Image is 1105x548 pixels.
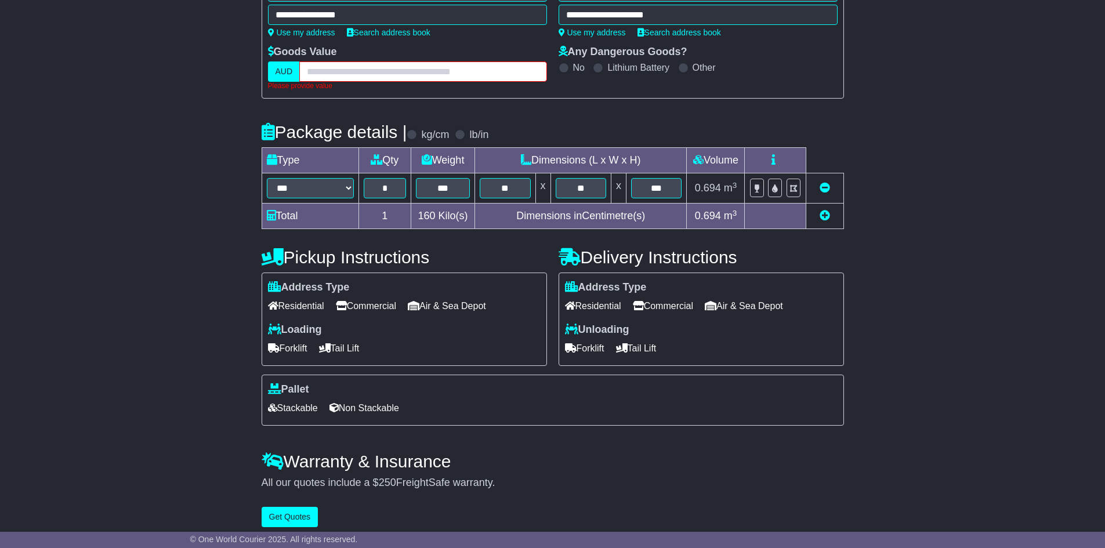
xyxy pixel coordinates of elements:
span: Stackable [268,399,318,417]
span: Commercial [633,297,693,315]
label: Pallet [268,383,309,396]
span: Non Stackable [329,399,399,417]
td: Dimensions (L x W x H) [475,148,687,173]
label: Lithium Battery [607,62,669,73]
span: Forklift [268,339,307,357]
label: Unloading [565,324,629,336]
a: Remove this item [820,182,830,194]
td: Volume [687,148,745,173]
span: 160 [418,210,436,222]
label: Any Dangerous Goods? [559,46,687,59]
a: Use my address [268,28,335,37]
td: x [535,173,550,204]
label: Address Type [565,281,647,294]
span: Air & Sea Depot [408,297,486,315]
h4: Package details | [262,122,407,141]
label: Other [693,62,716,73]
span: 250 [379,477,396,488]
a: Search address book [637,28,721,37]
td: 1 [358,204,411,229]
sup: 3 [733,209,737,217]
td: Qty [358,148,411,173]
span: 0.694 [695,210,721,222]
span: Residential [565,297,621,315]
a: Add new item [820,210,830,222]
td: Type [262,148,358,173]
span: Tail Lift [319,339,360,357]
td: x [611,173,626,204]
div: Please provide value [268,82,547,90]
a: Search address book [347,28,430,37]
a: Use my address [559,28,626,37]
h4: Warranty & Insurance [262,452,844,471]
span: Commercial [336,297,396,315]
label: Goods Value [268,46,337,59]
td: Kilo(s) [411,204,475,229]
span: Residential [268,297,324,315]
button: Get Quotes [262,507,318,527]
span: Air & Sea Depot [705,297,783,315]
span: 0.694 [695,182,721,194]
td: Dimensions in Centimetre(s) [475,204,687,229]
label: AUD [268,61,300,82]
h4: Delivery Instructions [559,248,844,267]
label: lb/in [469,129,488,141]
label: No [573,62,585,73]
span: m [724,182,737,194]
td: Total [262,204,358,229]
span: m [724,210,737,222]
span: © One World Courier 2025. All rights reserved. [190,535,358,544]
label: Loading [268,324,322,336]
sup: 3 [733,181,737,190]
span: Tail Lift [616,339,657,357]
td: Weight [411,148,475,173]
label: Address Type [268,281,350,294]
span: Forklift [565,339,604,357]
label: kg/cm [421,129,449,141]
div: All our quotes include a $ FreightSafe warranty. [262,477,844,489]
h4: Pickup Instructions [262,248,547,267]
